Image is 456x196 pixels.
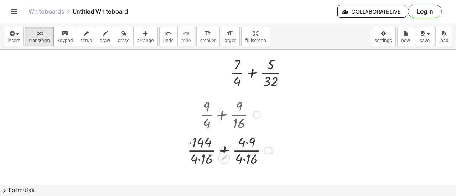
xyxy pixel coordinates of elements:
i: keyboard [62,29,68,38]
span: draw [100,38,110,43]
button: erase [114,27,133,46]
a: Whiteboards [28,8,64,15]
span: Collaborate Live [343,8,400,15]
i: undo [165,29,172,38]
span: transform [29,38,50,43]
span: redo [181,38,191,43]
span: load [439,38,449,43]
button: format_sizelarger [219,27,240,46]
button: keyboardkeypad [53,27,77,46]
i: format_size [226,29,233,38]
button: draw [96,27,114,46]
span: arrange [137,38,154,43]
span: smaller [200,38,216,43]
span: keypad [57,38,73,43]
span: save [420,38,430,43]
span: larger [223,38,236,43]
div: Edit math [218,152,230,164]
button: load [435,27,452,46]
button: transform [25,27,54,46]
span: scrub [81,38,92,43]
i: format_size [204,29,211,38]
button: format_sizesmaller [196,27,220,46]
button: Toggle navigation [9,6,20,17]
button: save [416,27,434,46]
button: arrange [133,27,158,46]
button: Collaborate Live [337,5,406,18]
span: insert [7,38,20,43]
button: fullscreen [241,27,270,46]
button: redoredo [177,27,195,46]
button: Log in [408,5,442,18]
span: undo [163,38,174,43]
button: settings [371,27,396,46]
span: fullscreen [245,38,266,43]
span: new [401,38,410,43]
button: scrub [77,27,96,46]
span: settings [375,38,392,43]
span: erase [118,38,129,43]
button: insert [4,27,24,46]
button: new [397,27,414,46]
button: undoundo [159,27,178,46]
i: redo [183,29,190,38]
